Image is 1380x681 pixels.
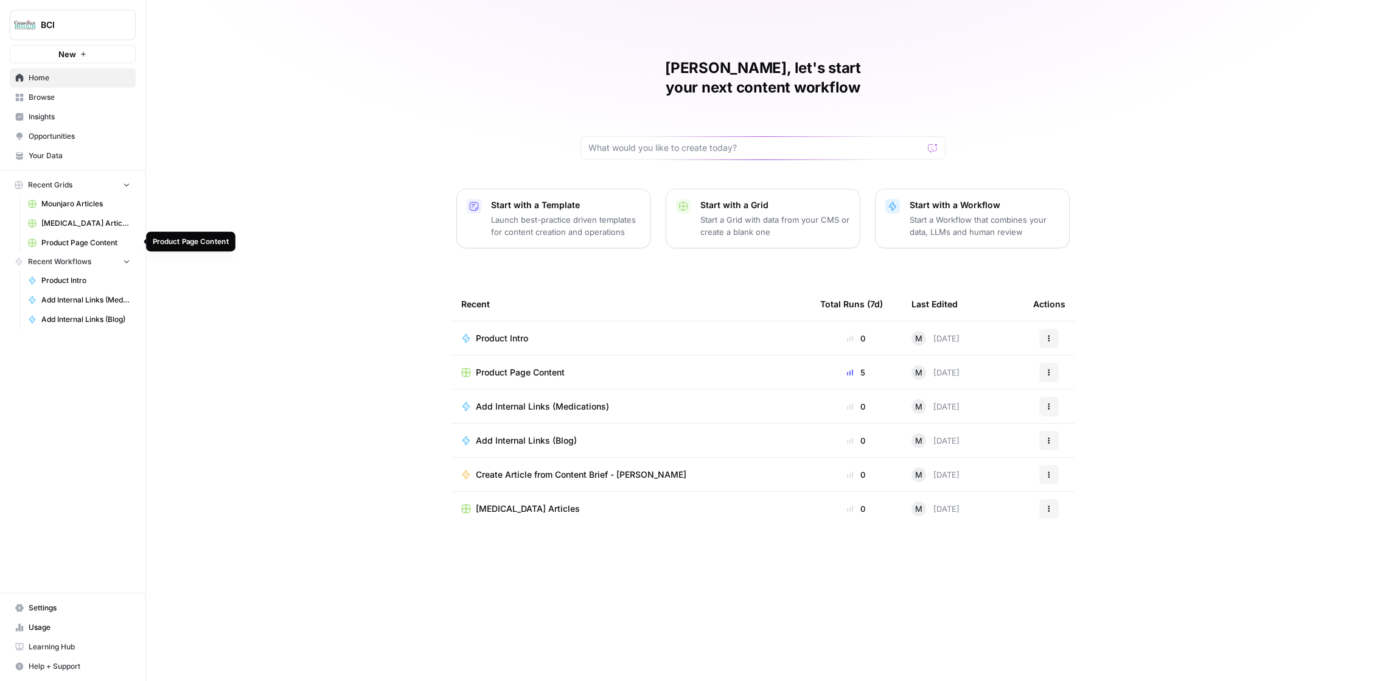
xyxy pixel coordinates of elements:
[476,400,609,413] span: Add Internal Links (Medications)
[461,366,801,379] a: Product Page Content
[461,503,801,515] a: [MEDICAL_DATA] Articles
[29,92,130,103] span: Browse
[911,331,960,346] div: [DATE]
[23,214,136,233] a: [MEDICAL_DATA] Articles
[915,503,922,515] span: M
[915,366,922,379] span: M
[911,467,960,482] div: [DATE]
[820,435,892,447] div: 0
[911,287,958,321] div: Last Edited
[461,332,801,344] a: Product Intro
[461,435,801,447] a: Add Internal Links (Blog)
[910,214,1059,238] p: Start a Workflow that combines your data, LLMs and human review
[153,236,229,247] div: Product Page Content
[41,314,130,325] span: Add Internal Links (Blog)
[461,469,801,481] a: Create Article from Content Brief - [PERSON_NAME]
[23,194,136,214] a: Mounjaro Articles
[10,598,136,618] a: Settings
[10,127,136,146] a: Opportunities
[29,72,130,83] span: Home
[10,146,136,166] a: Your Data
[461,400,801,413] a: Add Internal Links (Medications)
[41,237,130,248] span: Product Page Content
[10,107,136,127] a: Insights
[915,435,922,447] span: M
[10,176,136,194] button: Recent Grids
[700,214,850,238] p: Start a Grid with data from your CMS or create a blank one
[10,637,136,657] a: Learning Hub
[41,295,130,306] span: Add Internal Links (Medications)
[41,218,130,229] span: [MEDICAL_DATA] Articles
[910,199,1059,211] p: Start with a Workflow
[23,310,136,329] a: Add Internal Links (Blog)
[1033,287,1065,321] div: Actions
[820,503,892,515] div: 0
[915,332,922,344] span: M
[28,180,72,190] span: Recent Grids
[476,503,580,515] span: [MEDICAL_DATA] Articles
[911,433,960,448] div: [DATE]
[10,10,136,40] button: Workspace: BCI
[23,271,136,290] a: Product Intro
[41,198,130,209] span: Mounjaro Articles
[476,366,565,379] span: Product Page Content
[588,142,923,154] input: What would you like to create today?
[29,131,130,142] span: Opportunities
[29,111,130,122] span: Insights
[29,622,130,633] span: Usage
[476,469,686,481] span: Create Article from Content Brief - [PERSON_NAME]
[820,332,892,344] div: 0
[911,501,960,516] div: [DATE]
[491,214,641,238] p: Launch best-practice driven templates for content creation and operations
[911,365,960,380] div: [DATE]
[10,657,136,676] button: Help + Support
[41,275,130,286] span: Product Intro
[820,366,892,379] div: 5
[666,189,860,248] button: Start with a GridStart a Grid with data from your CMS or create a blank one
[23,290,136,310] a: Add Internal Links (Medications)
[29,661,130,672] span: Help + Support
[29,641,130,652] span: Learning Hub
[911,399,960,414] div: [DATE]
[23,233,136,253] a: Product Page Content
[456,189,651,248] button: Start with a TemplateLaunch best-practice driven templates for content creation and operations
[461,287,801,321] div: Recent
[10,618,136,637] a: Usage
[820,400,892,413] div: 0
[915,400,922,413] span: M
[491,199,641,211] p: Start with a Template
[476,435,577,447] span: Add Internal Links (Blog)
[10,253,136,271] button: Recent Workflows
[10,68,136,88] a: Home
[29,602,130,613] span: Settings
[14,14,36,36] img: BCI Logo
[820,287,883,321] div: Total Runs (7d)
[58,48,76,60] span: New
[700,199,850,211] p: Start with a Grid
[875,189,1070,248] button: Start with a WorkflowStart a Workflow that combines your data, LLMs and human review
[476,332,528,344] span: Product Intro
[41,19,114,31] span: BCI
[10,88,136,107] a: Browse
[29,150,130,161] span: Your Data
[28,256,91,267] span: Recent Workflows
[820,469,892,481] div: 0
[580,58,946,97] h1: [PERSON_NAME], let's start your next content workflow
[10,45,136,63] button: New
[915,469,922,481] span: M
